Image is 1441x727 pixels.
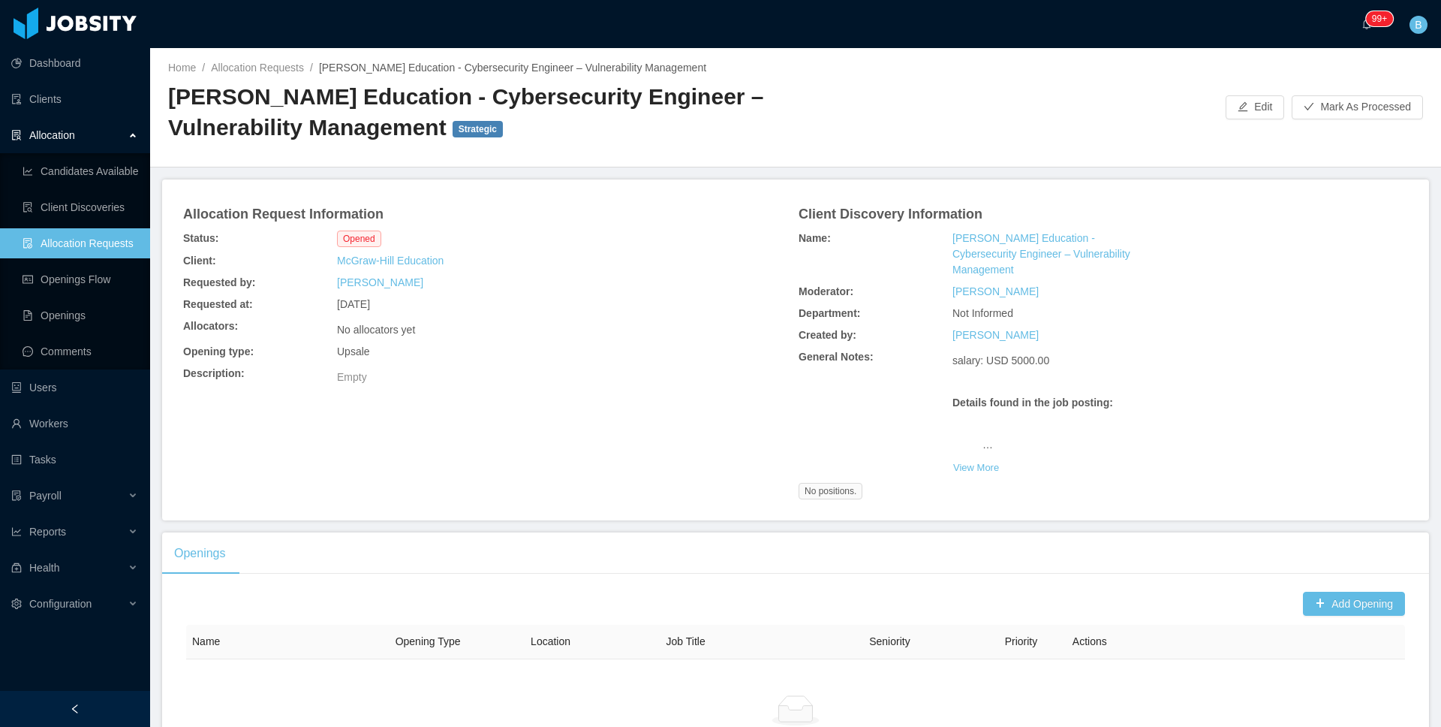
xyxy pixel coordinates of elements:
[1366,11,1393,26] sup: 245
[11,445,138,475] a: icon: profileTasks
[799,231,831,246] b: Name:
[23,336,138,367] a: icon: messageComments
[799,483,862,499] span: No positions.
[29,562,59,574] span: Health
[337,253,444,269] a: McGraw-Hill Education
[29,526,66,538] span: Reports
[1005,635,1038,647] span: Priority
[869,635,910,647] span: Seniority
[531,635,570,647] span: Location
[1303,592,1405,616] button: icon: plusAdd Opening
[11,563,22,573] i: icon: medicine-box
[192,635,220,647] span: Name
[952,231,1151,278] a: [PERSON_NAME] Education - Cybersecurity Engineer – Vulnerability Management
[211,62,304,74] a: Allocation Requests
[23,156,138,186] a: icon: line-chartCandidates Available
[453,121,503,137] span: Strategic
[183,275,255,291] b: Requested by:
[29,598,92,610] span: Configuration
[23,228,138,258] a: icon: file-doneAllocation Requests
[11,130,22,140] i: icon: solution
[29,129,75,141] span: Allocation
[183,318,238,334] b: Allocators:
[29,490,62,502] span: Payroll
[952,353,1357,369] p: salary: USD 5000.00
[162,532,238,575] div: Openings
[1415,16,1421,34] span: B
[23,264,138,294] a: icon: idcardOpenings Flow
[799,284,853,300] b: Moderator:
[168,82,796,143] h2: [PERSON_NAME] Education - Cybersecurity Engineer – Vulnerability Management
[319,62,706,74] span: [PERSON_NAME] Education - Cybersecurity Engineer – Vulnerability Management
[168,62,196,74] a: Home
[202,62,205,74] span: /
[337,344,370,360] span: Upsale
[11,490,22,501] i: icon: file-protect
[183,231,218,246] b: Status:
[337,275,423,291] a: [PERSON_NAME]
[11,48,138,78] a: icon: pie-chartDashboard
[799,306,860,321] b: Department:
[1361,19,1372,29] i: icon: bell
[952,397,1113,409] strong: Details found in the job posting:
[11,373,138,403] a: icon: robotUsers
[183,253,216,269] b: Client:
[310,62,313,74] span: /
[799,204,982,225] article: Client Discovery Information
[1072,635,1107,647] span: Actions
[952,284,1039,300] a: [PERSON_NAME]
[11,84,138,114] a: icon: auditClients
[11,409,138,439] a: icon: userWorkers
[1226,95,1284,119] button: icon: editEdit
[949,303,1154,324] div: Not Informed
[23,192,138,222] a: icon: file-searchClient Discoveries
[337,297,370,312] span: [DATE]
[11,526,22,537] i: icon: line-chart
[799,327,856,343] b: Created by:
[11,599,22,609] i: icon: setting
[337,371,367,383] span: Empty
[799,349,874,365] b: General Notes:
[23,300,138,330] a: icon: file-textOpenings
[396,635,461,647] span: Opening Type
[183,344,254,360] b: Opening type:
[183,204,384,225] article: Allocation Request Information
[1292,95,1423,119] button: checkMark As Processed
[666,635,705,647] span: Job Title
[952,327,1039,343] a: [PERSON_NAME]
[337,231,381,247] span: Opened
[183,297,253,312] b: Requested at:
[337,322,415,338] div: No allocators yet
[952,456,1000,480] button: View More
